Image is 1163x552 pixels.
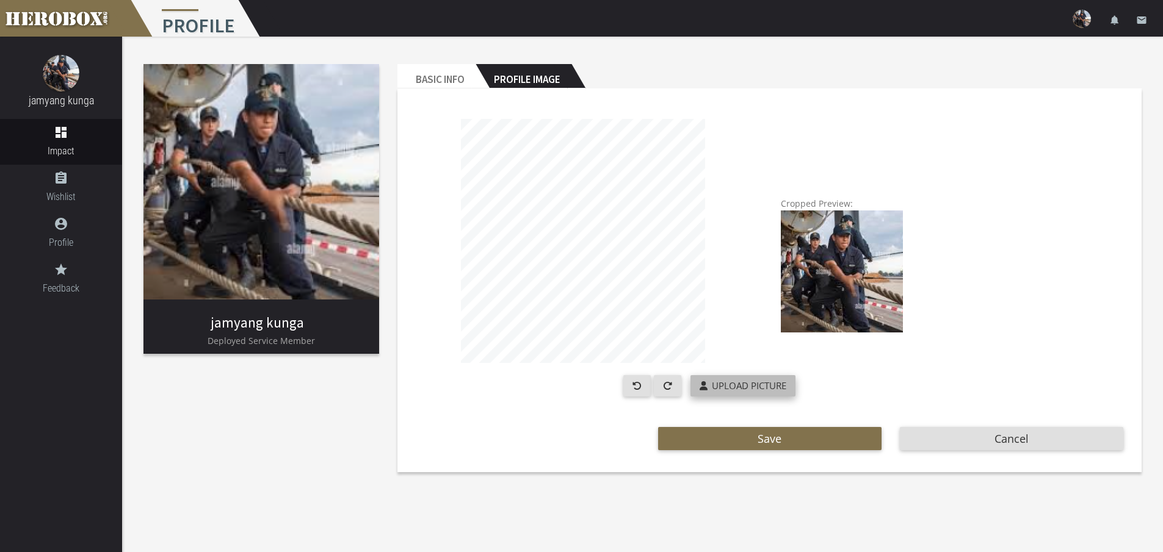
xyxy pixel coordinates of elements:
a: jamyang kunga [211,314,304,331]
i: dashboard [54,125,68,140]
span: Upload Picture [712,379,786,392]
img: user-image [1073,10,1091,28]
button: Cancel [900,427,1123,450]
h2: Basic Info [397,64,476,88]
p: Deployed Service Member [143,334,379,348]
img: p5xBoQAAAAZJREFUAwBFdf2vr+lIUwAAAABJRU5ErkJggg== [781,210,903,332]
i: email [1136,15,1147,26]
div: Cropped Preview: [781,196,903,210]
span: Save [758,431,781,446]
i: notifications [1109,15,1120,26]
h2: Profile Image [476,64,571,88]
img: image [43,55,79,91]
a: jamyang kunga [29,94,94,107]
button: Save [658,427,882,450]
img: image [143,64,379,299]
